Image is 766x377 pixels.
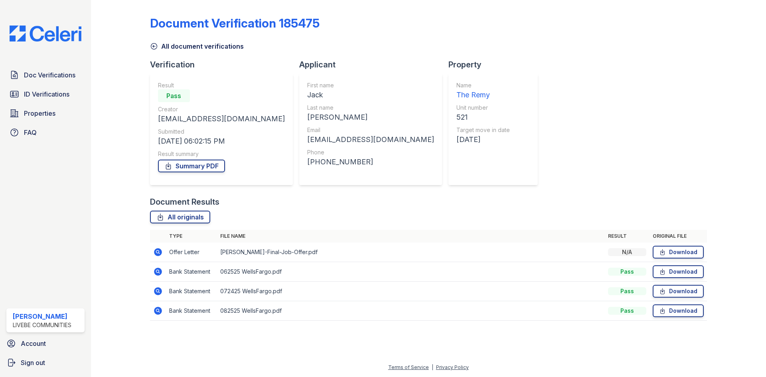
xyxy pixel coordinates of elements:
div: [DATE] [456,134,510,145]
a: ID Verifications [6,86,85,102]
td: [PERSON_NAME]-Final-Job-Offer.pdf [217,243,605,262]
a: Sign out [3,355,88,371]
div: Last name [307,104,434,112]
div: [PERSON_NAME] [307,112,434,123]
td: 062525 WellsFargo.pdf [217,262,605,282]
div: LiveBe Communities [13,321,71,329]
img: CE_Logo_Blue-a8612792a0a2168367f1c8372b55b34899dd931a85d93a1a3d3e32e68fde9ad4.png [3,26,88,41]
a: Terms of Service [388,364,429,370]
div: Result [158,81,285,89]
th: Type [166,230,217,243]
div: Unit number [456,104,510,112]
th: Original file [650,230,707,243]
span: ID Verifications [24,89,69,99]
div: [DATE] 06:02:15 PM [158,136,285,147]
div: [EMAIL_ADDRESS][DOMAIN_NAME] [158,113,285,124]
div: Document Results [150,196,219,207]
span: Doc Verifications [24,70,75,80]
div: Pass [608,307,646,315]
span: Properties [24,109,55,118]
a: All document verifications [150,41,244,51]
td: 082525 WellsFargo.pdf [217,301,605,321]
div: Property [448,59,544,70]
a: FAQ [6,124,85,140]
div: Target move in date [456,126,510,134]
div: Pass [608,287,646,295]
td: Offer Letter [166,243,217,262]
a: Summary PDF [158,160,225,172]
span: FAQ [24,128,37,137]
th: File name [217,230,605,243]
div: Document Verification 185475 [150,16,320,30]
div: Name [456,81,510,89]
a: Download [653,246,704,259]
div: Jack [307,89,434,101]
a: Properties [6,105,85,121]
a: Download [653,304,704,317]
div: Result summary [158,150,285,158]
th: Result [605,230,650,243]
div: Phone [307,148,434,156]
div: The Remy [456,89,510,101]
a: All originals [150,211,210,223]
a: Download [653,265,704,278]
div: [PHONE_NUMBER] [307,156,434,168]
div: 521 [456,112,510,123]
td: 072425 WellsFargo.pdf [217,282,605,301]
div: Submitted [158,128,285,136]
a: Download [653,285,704,298]
div: Email [307,126,434,134]
td: Bank Statement [166,262,217,282]
div: Verification [150,59,299,70]
div: First name [307,81,434,89]
span: Sign out [21,358,45,367]
div: [PERSON_NAME] [13,312,71,321]
div: N/A [608,248,646,256]
div: Applicant [299,59,448,70]
div: Pass [158,89,190,102]
td: Bank Statement [166,282,217,301]
span: Account [21,339,46,348]
a: Doc Verifications [6,67,85,83]
div: | [432,364,433,370]
a: Privacy Policy [436,364,469,370]
div: Pass [608,268,646,276]
div: [EMAIL_ADDRESS][DOMAIN_NAME] [307,134,434,145]
a: Account [3,336,88,351]
td: Bank Statement [166,301,217,321]
div: Creator [158,105,285,113]
a: Name The Remy [456,81,510,101]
